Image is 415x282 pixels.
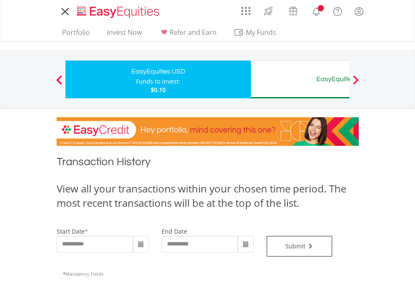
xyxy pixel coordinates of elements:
[327,2,348,19] a: FAQ's and Support
[57,117,359,146] img: EasyCredit Promotion Banner
[73,2,163,19] a: Home page
[241,6,251,16] img: grid-menu-icon.svg
[57,182,359,211] div: View all your transactions within your chosen time period. The most recent transactions will be a...
[156,28,220,41] a: Refer and Earn
[51,79,68,88] button: Previous
[170,28,217,37] span: Refer and Earn
[59,28,93,41] a: Portfolio
[57,227,85,235] label: start date
[63,271,103,277] span: Mandatory Fields
[261,4,275,18] img: thrive-v2.svg
[162,227,187,235] label: end date
[75,5,163,19] img: EasyEquities_Logo.png
[57,154,359,173] h1: Transaction History
[266,236,333,257] button: Submit
[234,27,289,38] span: My Funds
[236,2,256,16] a: AppsGrid
[70,66,246,77] div: EasyEquities USD
[347,79,364,88] button: Next
[151,86,166,94] span: $0.10
[305,2,327,19] a: Notifications
[104,28,145,41] a: Invest Now
[136,77,180,86] div: Funds to invest:
[348,2,370,21] a: My Profile
[281,2,305,18] a: Vouchers
[286,4,300,18] img: vouchers-v2.svg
